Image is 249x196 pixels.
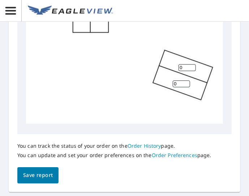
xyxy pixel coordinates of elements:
[17,152,211,159] p: You can update and set your order preferences on the page.
[17,143,211,149] p: You can track the status of your order on the page.
[28,5,113,16] img: EV Logo
[23,171,53,180] span: Save report
[128,142,161,149] a: Order History
[17,167,59,183] button: Save report
[152,152,197,159] a: Order Preferences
